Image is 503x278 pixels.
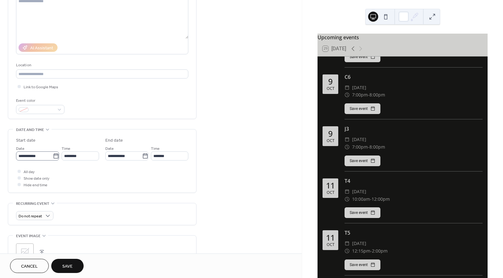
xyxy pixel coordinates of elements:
[345,125,483,133] div: J3
[345,143,350,151] div: ​
[51,259,84,273] button: Save
[352,136,366,143] span: [DATE]
[345,259,380,270] button: Save event
[16,62,187,68] div: Location
[345,84,350,91] div: ​
[345,229,483,237] div: T5
[345,91,350,99] div: ​
[24,84,58,90] span: Link to Google Maps
[345,155,380,166] button: Save event
[345,136,350,143] div: ​
[62,263,73,270] span: Save
[10,259,49,273] button: Cancel
[352,91,368,99] span: 7:00pm
[327,87,334,91] div: Oct
[352,195,370,203] span: 10:00am
[345,73,483,81] div: C6
[345,52,380,62] button: Save event
[345,177,483,185] div: T4
[345,207,380,218] button: Save event
[327,139,334,143] div: Oct
[352,188,366,195] span: [DATE]
[326,234,335,242] div: 11
[16,127,44,133] span: Date and time
[370,247,372,255] span: -
[345,240,350,247] div: ​
[369,91,385,99] span: 8:00pm
[368,91,369,99] span: -
[16,200,49,207] span: Recurring event
[326,182,335,189] div: 11
[352,143,368,151] span: 7:00pm
[352,84,366,91] span: [DATE]
[352,247,370,255] span: 12:15pm
[24,182,47,188] span: Hide end time
[16,97,63,104] div: Event color
[21,263,38,270] span: Cancel
[16,145,25,152] span: Date
[327,191,334,195] div: Oct
[328,130,333,138] div: 9
[370,195,372,203] span: -
[16,137,36,144] div: Start date
[369,143,385,151] span: 8:00pm
[328,78,333,85] div: 9
[318,34,488,41] div: Upcoming events
[327,243,334,247] div: Oct
[16,243,34,261] div: ;
[105,137,123,144] div: End date
[352,240,366,247] span: [DATE]
[62,145,70,152] span: Time
[368,143,369,151] span: -
[345,188,350,195] div: ​
[372,195,390,203] span: 12:00pm
[105,145,114,152] span: Date
[372,247,388,255] span: 2:00pm
[345,103,380,114] button: Save event
[16,233,41,239] span: Event image
[24,169,35,175] span: All day
[24,175,49,182] span: Show date only
[151,145,160,152] span: Time
[345,195,350,203] div: ​
[345,247,350,255] div: ​
[19,213,42,220] span: Do not repeat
